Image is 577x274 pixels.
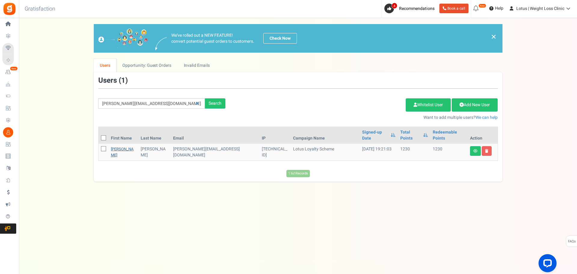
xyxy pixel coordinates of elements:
img: images [155,37,167,50]
a: Reset [193,98,202,109]
th: First Name [108,127,139,144]
p: We've rolled out a NEW FEATURE! convert potential guest orders to customers. [171,32,254,45]
img: images [98,29,148,48]
a: × [491,33,496,40]
th: Email [171,127,259,144]
p: Want to add multiple users? [234,115,498,121]
h3: Users ( ) [98,77,128,85]
a: Whitelist User [406,98,451,112]
a: We can help [475,114,498,121]
span: Help [493,5,503,11]
th: IP [259,127,291,144]
td: Lotus Loyalty Scheme [291,144,360,161]
a: Signed-up Date [362,129,388,141]
a: Total Points [400,129,420,141]
i: View details [473,149,478,153]
a: Users [94,59,117,72]
input: Search by email or name [98,98,205,109]
em: New [10,66,18,71]
a: Add New User [452,98,498,112]
td: customer [171,144,259,161]
a: New [2,67,16,77]
i: Delete user [485,149,488,153]
a: Help [487,4,506,13]
th: Action [468,127,498,144]
img: Gratisfaction [3,2,16,16]
a: Opportunity: Guest Orders [116,59,177,72]
td: [DATE] 19:21:03 [360,144,398,161]
div: Search [205,98,225,109]
span: FAQs [568,236,576,247]
em: New [478,4,486,8]
a: 4 Recommendations [384,4,437,13]
td: 1230 [430,144,467,161]
a: [PERSON_NAME] [111,146,134,158]
span: Lotus | Weight Loss Clinic [516,5,564,12]
h3: Gratisfaction [18,3,62,15]
td: [TECHNICAL_ID] [259,144,291,161]
a: Check Now [263,33,297,44]
td: 1230 [398,144,430,161]
th: Last Name [138,127,171,144]
span: 1 [121,75,125,86]
a: Invalid Emails [178,59,216,72]
span: 4 [392,3,397,9]
th: Campaign Name [291,127,360,144]
span: Recommendations [399,5,435,12]
a: Book a call [439,4,469,13]
a: Redeemable Points [433,129,465,141]
td: [PERSON_NAME] [138,144,171,161]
